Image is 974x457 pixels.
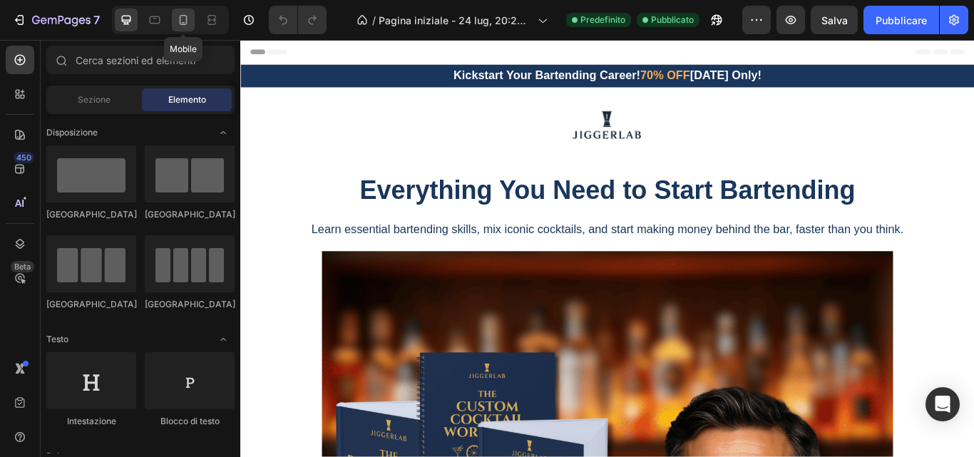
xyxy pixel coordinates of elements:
[145,299,235,309] font: [GEOGRAPHIC_DATA]
[240,40,974,457] iframe: Area di progettazione
[168,94,206,105] font: Elemento
[212,328,235,351] span: Apri e chiudi
[46,299,137,309] font: [GEOGRAPHIC_DATA]
[93,13,100,27] font: 7
[212,121,235,144] span: Apri e chiudi
[378,56,478,155] img: gempages_576887842911814240-37adf19d-d578-45ce-941c-8053aca0a658.png
[14,262,31,272] font: Beta
[78,94,111,105] font: Sezione
[16,153,31,163] font: 450
[926,387,960,421] div: Apri Intercom Messenger
[6,6,106,34] button: 7
[13,209,843,233] p: Learn essential bartending skills, mix iconic cocktails, and start making money behind the bar, f...
[379,14,530,41] font: Pagina iniziale - 24 lug, 20:28:10
[46,209,137,220] font: [GEOGRAPHIC_DATA]
[145,209,235,220] font: [GEOGRAPHIC_DATA]
[46,334,68,344] font: Testo
[46,127,98,138] font: Disposizione
[580,14,625,25] font: Predefinito
[876,14,927,26] font: Pubblicare
[22,155,834,197] h2: Everything You Need to Start Bartending
[269,6,327,34] div: Annulla/Ripristina
[160,416,220,426] font: Blocco di testo
[372,14,376,26] font: /
[821,14,848,26] font: Salva
[67,416,116,426] font: Intestazione
[863,6,939,34] button: Pubblicare
[651,14,694,25] font: Pubblicato
[46,46,235,74] input: Cerca sezioni ed elementi
[811,6,858,34] button: Salva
